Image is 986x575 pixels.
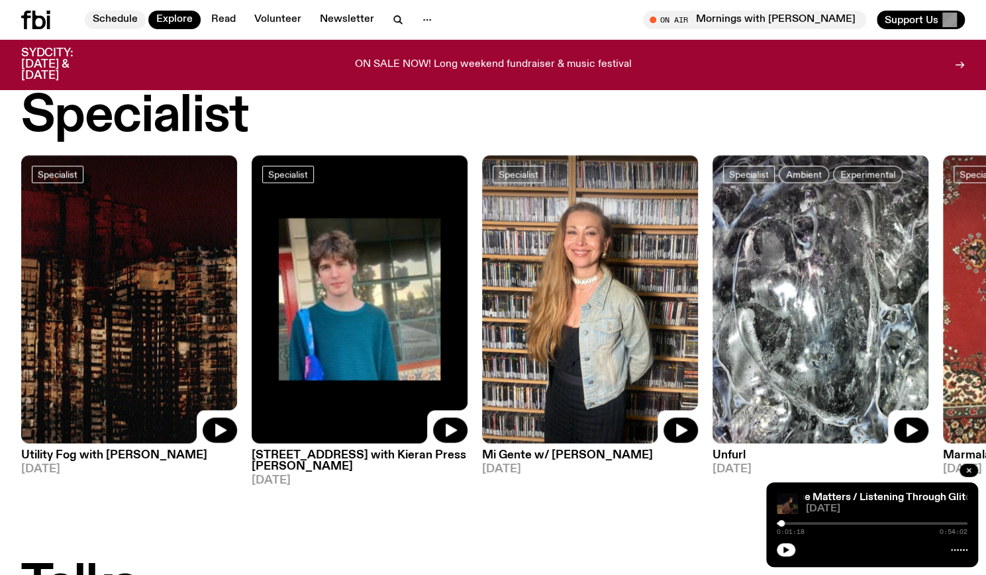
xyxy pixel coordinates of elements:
[355,59,632,71] p: ON SALE NOW! Long weekend fundraiser & music festival
[713,450,928,461] h3: Unfurl
[723,166,775,183] a: Specialist
[21,464,237,475] span: [DATE]
[32,166,83,183] a: Specialist
[499,169,538,179] span: Specialist
[252,443,468,486] a: [STREET_ADDRESS] with Kieran Press [PERSON_NAME][DATE]
[713,464,928,475] span: [DATE]
[940,529,967,535] span: 0:54:02
[729,169,769,179] span: Specialist
[779,166,829,183] a: Ambient
[252,450,468,472] h3: [STREET_ADDRESS] with Kieran Press [PERSON_NAME]
[21,443,237,475] a: Utility Fog with [PERSON_NAME][DATE]
[777,529,805,535] span: 0:01:18
[262,166,314,183] a: Specialist
[252,475,468,486] span: [DATE]
[643,11,866,29] button: On AirMornings with [PERSON_NAME]
[268,169,308,179] span: Specialist
[148,11,201,29] a: Explore
[312,11,382,29] a: Newsletter
[482,443,698,475] a: Mi Gente w/ [PERSON_NAME][DATE]
[877,11,965,29] button: Support Us
[85,11,146,29] a: Schedule
[493,166,544,183] a: Specialist
[21,450,237,461] h3: Utility Fog with [PERSON_NAME]
[777,493,798,514] img: Fetle crouches in a park at night. They are wearing a long brown garment and looking solemnly int...
[203,11,244,29] a: Read
[482,450,698,461] h3: Mi Gente w/ [PERSON_NAME]
[806,504,967,514] span: [DATE]
[21,91,248,142] h2: Specialist
[840,169,895,179] span: Experimental
[246,11,309,29] a: Volunteer
[21,48,106,81] h3: SYDCITY: [DATE] & [DATE]
[786,492,977,503] a: Race Matters / Listening Through Glitch
[786,169,822,179] span: Ambient
[482,464,698,475] span: [DATE]
[38,169,77,179] span: Specialist
[885,14,938,26] span: Support Us
[713,443,928,475] a: Unfurl[DATE]
[833,166,903,183] a: Experimental
[21,155,237,443] img: Cover to (SAFETY HAZARD) مخاطر السلامة by electroneya, MARTINA and TNSXORDS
